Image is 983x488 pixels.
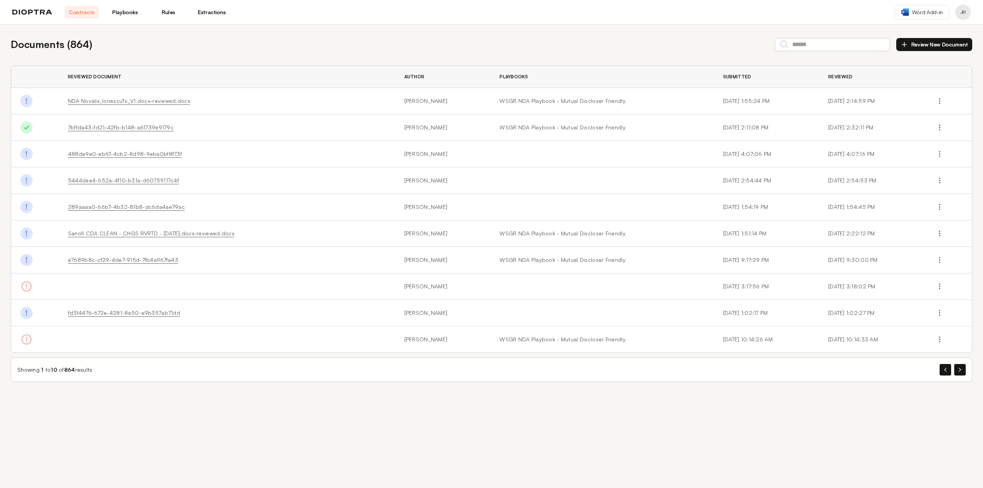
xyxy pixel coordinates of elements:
img: Done [20,121,33,134]
img: Done [20,201,33,213]
td: [PERSON_NAME] [395,300,491,326]
td: [PERSON_NAME] [395,194,491,220]
td: [DATE] 1:55:24 PM [714,88,819,114]
td: [DATE] 10:14:26 AM [714,326,819,353]
th: Submitted [714,66,819,88]
img: Done [20,254,33,266]
span: Word Add-in [912,8,943,16]
th: Reviewed Document [59,66,395,88]
div: Showing to of results [17,366,93,374]
a: 7bffda43-fd21-42fb-b148-a61739e9179c [68,124,174,131]
span: 1 [41,366,43,373]
a: Extractions [195,6,229,19]
span: 864 [64,366,75,373]
img: Done [20,148,33,160]
td: [PERSON_NAME] [395,220,491,247]
td: [PERSON_NAME] [395,326,491,353]
a: fd3f4476-672e-4281-8a50-e9b357ab71dd [68,309,180,316]
td: [PERSON_NAME] [395,167,491,194]
a: WSGR NDA Playbook - Mutual Discloser Friendly [500,256,705,264]
button: Profile menu [955,5,971,20]
a: Rules [151,6,185,19]
img: Done [20,227,33,240]
td: [DATE] 10:14:33 AM [819,326,924,353]
a: Playbooks [108,6,142,19]
td: [PERSON_NAME] [395,114,491,141]
a: WSGR NDA Playbook - Mutual Discloser Friendly [500,336,705,343]
h2: Documents ( 864 ) [11,37,92,52]
th: Playbooks [490,66,714,88]
td: [PERSON_NAME] [395,273,491,300]
img: Done [20,174,33,187]
td: [DATE] 9:30:00 PM [819,247,924,273]
td: [DATE] 1:54:45 PM [819,194,924,220]
td: [DATE] 3:17:56 PM [714,273,819,300]
td: [DATE] 2:14:59 PM [819,88,924,114]
a: WSGR NDA Playbook - Mutual Discloser Friendly [500,230,705,237]
a: Contracts [65,6,99,19]
td: [DATE] 1:54:19 PM [714,194,819,220]
a: Word Add-in [895,5,949,20]
td: [PERSON_NAME] [395,247,491,273]
td: [DATE] 1:51:14 PM [714,220,819,247]
img: word [901,8,909,16]
td: [DATE] 2:54:53 PM [819,167,924,194]
a: WSGR NDA Playbook - Mutual Discloser Friendly [500,97,705,105]
th: Author [395,66,491,88]
a: 488de9e0-eb67-4cb2-8d98-9eba0bf8f73f [68,151,182,157]
td: [DATE] 2:54:44 PM [714,167,819,194]
a: 5444dee4-652a-4f10-b31a-d60759117c4f [68,177,179,184]
td: [DATE] 1:02:27 PM [819,300,924,326]
a: WSGR NDA Playbook - Mutual Discloser Friendly [500,124,705,131]
button: Review New Document [896,38,972,51]
a: e7689b8c-cf29-4de7-915d-7fb4a967fa43 [68,256,178,263]
a: 289aaaa0-66b7-4b32-81b8-dc6da4ae79ac [68,203,185,210]
td: [DATE] 2:11:08 PM [714,114,819,141]
td: [PERSON_NAME] [395,88,491,114]
img: logo [12,10,52,15]
a: Sanofi CDA CLEAN - CHGS RVRTD - [DATE].docx-reviewed.docx [68,230,234,237]
td: [DATE] 1:02:17 PM [714,300,819,326]
td: [DATE] 9:17:29 PM [714,247,819,273]
a: NDA Novalix_IonescuTx_V1.docx-reviewed.docx [68,98,190,104]
td: [DATE] 4:07:06 PM [714,141,819,167]
span: 10 [51,366,57,373]
td: [DATE] 2:22:12 PM [819,220,924,247]
td: [DATE] 3:18:02 PM [819,273,924,300]
td: [PERSON_NAME] [395,141,491,167]
th: Reviewed [819,66,924,88]
td: [DATE] 4:07:16 PM [819,141,924,167]
button: Next [954,364,966,376]
img: Done [20,95,33,107]
img: Done [20,307,33,319]
td: [DATE] 2:32:11 PM [819,114,924,141]
button: Previous [940,364,951,376]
